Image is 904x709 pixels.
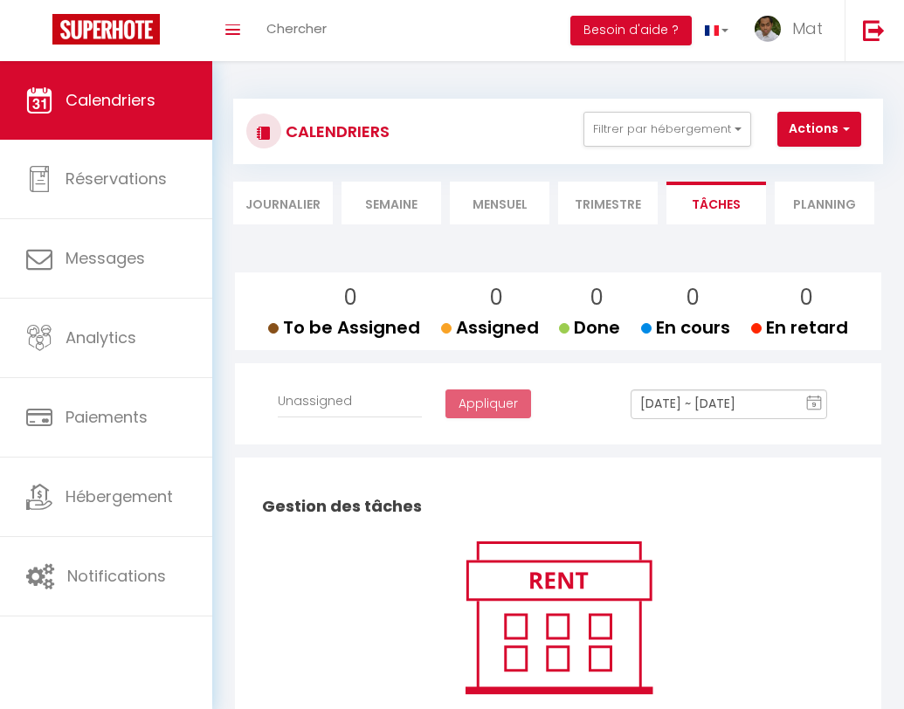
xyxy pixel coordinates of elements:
[14,7,66,59] button: Ouvrir le widget de chat LiveChat
[573,281,620,314] p: 0
[67,565,166,587] span: Notifications
[266,19,327,38] span: Chercher
[765,281,848,314] p: 0
[52,14,160,45] img: Super Booking
[558,182,658,224] li: Trimestre
[570,16,692,45] button: Besoin d'aide ?
[66,327,136,348] span: Analytics
[66,89,155,111] span: Calendriers
[863,19,885,41] img: logout
[755,16,781,42] img: ...
[777,112,861,147] button: Actions
[66,406,148,428] span: Paiements
[258,479,859,533] h2: Gestion des tâches
[447,533,670,701] img: rent.png
[281,112,390,151] h3: CALENDRIERS
[583,112,751,147] button: Filtrer par hébergement
[792,17,823,39] span: Mat
[812,401,817,409] text: 9
[342,182,441,224] li: Semaine
[66,247,145,269] span: Messages
[655,281,730,314] p: 0
[775,182,874,224] li: Planning
[751,315,848,340] span: En retard
[666,182,766,224] li: Tâches
[455,281,539,314] p: 0
[233,182,333,224] li: Journalier
[641,315,730,340] span: En cours
[441,315,539,340] span: Assigned
[66,485,173,507] span: Hébergement
[631,389,827,419] input: Select Date Range
[450,182,549,224] li: Mensuel
[445,389,531,419] button: Appliquer
[559,315,620,340] span: Done
[282,281,420,314] p: 0
[66,168,167,189] span: Réservations
[268,315,420,340] span: To be Assigned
